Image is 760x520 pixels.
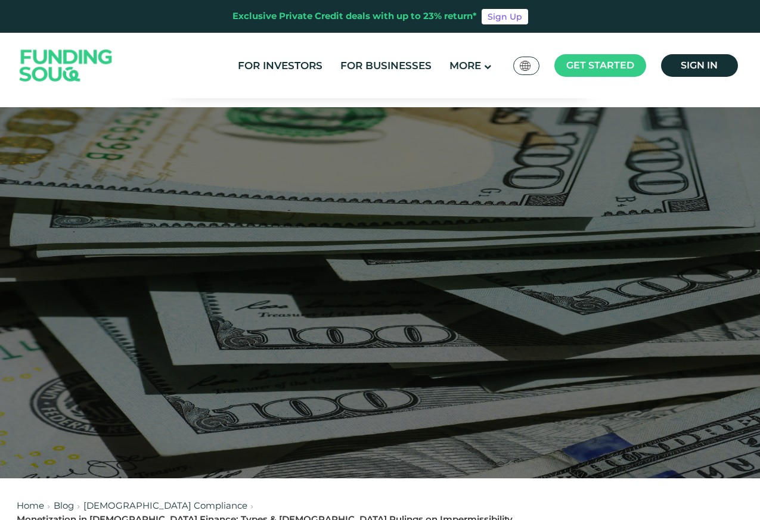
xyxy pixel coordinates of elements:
a: For Businesses [337,56,435,76]
span: More [449,60,481,71]
a: For Investors [235,56,325,76]
a: [DEMOGRAPHIC_DATA] Compliance [83,500,247,511]
img: Logo [8,36,125,96]
div: Exclusive Private Credit deals with up to 23% return* [232,10,477,23]
span: Get started [566,60,634,71]
a: Sign Up [482,9,528,24]
a: Blog [54,500,74,511]
span: Sign in [681,60,718,71]
a: Sign in [661,54,738,77]
img: SA Flag [520,61,531,71]
a: Home [17,500,44,511]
